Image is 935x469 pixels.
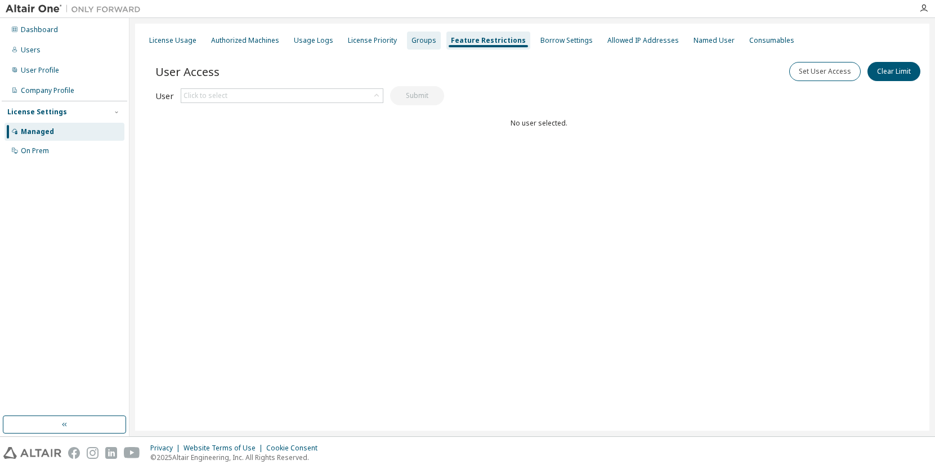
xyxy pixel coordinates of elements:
[749,36,794,45] div: Consumables
[155,119,923,128] div: No user selected.
[68,447,80,459] img: facebook.svg
[105,447,117,459] img: linkedin.svg
[155,91,174,100] label: User
[21,146,49,155] div: On Prem
[867,62,920,81] button: Clear Limit
[21,25,58,34] div: Dashboard
[3,447,61,459] img: altair_logo.svg
[87,447,99,459] img: instagram.svg
[294,36,333,45] div: Usage Logs
[181,89,383,102] div: Click to select
[348,36,397,45] div: License Priority
[390,86,444,105] button: Submit
[149,36,196,45] div: License Usage
[155,64,220,79] span: User Access
[21,46,41,55] div: Users
[184,444,266,453] div: Website Terms of Use
[6,3,146,15] img: Altair One
[184,91,227,100] div: Click to select
[451,36,526,45] div: Feature Restrictions
[21,127,54,136] div: Managed
[21,86,74,95] div: Company Profile
[540,36,593,45] div: Borrow Settings
[607,36,679,45] div: Allowed IP Addresses
[150,453,324,462] p: © 2025 Altair Engineering, Inc. All Rights Reserved.
[789,62,861,81] button: Set User Access
[266,444,324,453] div: Cookie Consent
[411,36,436,45] div: Groups
[150,444,184,453] div: Privacy
[124,447,140,459] img: youtube.svg
[21,66,59,75] div: User Profile
[694,36,735,45] div: Named User
[211,36,279,45] div: Authorized Machines
[7,108,67,117] div: License Settings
